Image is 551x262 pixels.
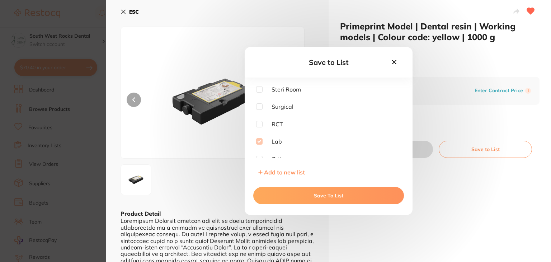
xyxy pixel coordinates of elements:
[264,169,305,176] span: Add to new list
[263,103,293,110] span: Surgical
[263,121,283,127] span: RCT
[309,58,349,67] span: Save to List
[263,86,301,93] span: Steri Room
[263,138,282,145] span: Lab
[256,169,307,176] button: Add to new list
[253,187,404,204] button: Save To List
[263,156,287,162] span: Ortho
